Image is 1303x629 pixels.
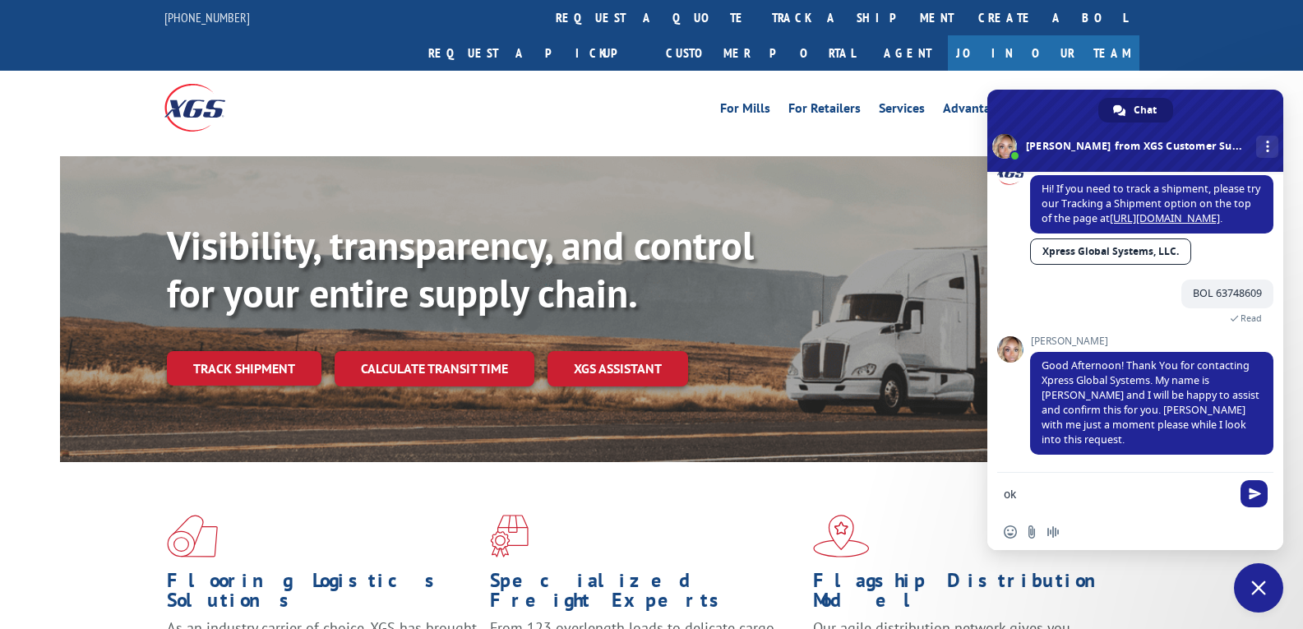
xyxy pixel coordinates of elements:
[1110,211,1220,225] a: [URL][DOMAIN_NAME]
[335,351,534,386] a: Calculate transit time
[1004,473,1234,514] textarea: Compose your message...
[867,35,948,71] a: Agent
[654,35,867,71] a: Customer Portal
[788,102,861,120] a: For Retailers
[948,35,1139,71] a: Join Our Team
[1042,358,1259,446] span: Good Afternoon! Thank You for contacting Xpress Global Systems. My name is [PERSON_NAME] and I wi...
[167,515,218,557] img: xgs-icon-total-supply-chain-intelligence-red
[490,571,801,618] h1: Specialized Freight Experts
[943,102,1010,120] a: Advantages
[1098,98,1173,123] a: Chat
[548,351,688,386] a: XGS ASSISTANT
[1241,480,1268,507] span: Send
[1047,525,1060,539] span: Audio message
[1004,525,1017,539] span: Insert an emoji
[167,220,754,318] b: Visibility, transparency, and control for your entire supply chain.
[1030,238,1191,265] a: Xpress Global Systems, LLC.
[416,35,654,71] a: Request a pickup
[1134,98,1157,123] span: Chat
[167,571,478,618] h1: Flooring Logistics Solutions
[1241,312,1262,324] span: Read
[1234,563,1283,613] a: Close chat
[167,351,321,386] a: Track shipment
[720,102,770,120] a: For Mills
[490,515,529,557] img: xgs-icon-focused-on-flooring-red
[879,102,925,120] a: Services
[164,9,250,25] a: [PHONE_NUMBER]
[1030,335,1273,347] span: [PERSON_NAME]
[813,571,1124,618] h1: Flagship Distribution Model
[1042,182,1260,225] span: Hi! If you need to track a shipment, please try our Tracking a Shipment option on the top of the ...
[1025,525,1038,539] span: Send a file
[813,515,870,557] img: xgs-icon-flagship-distribution-model-red
[1193,286,1262,300] span: BOL 63748609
